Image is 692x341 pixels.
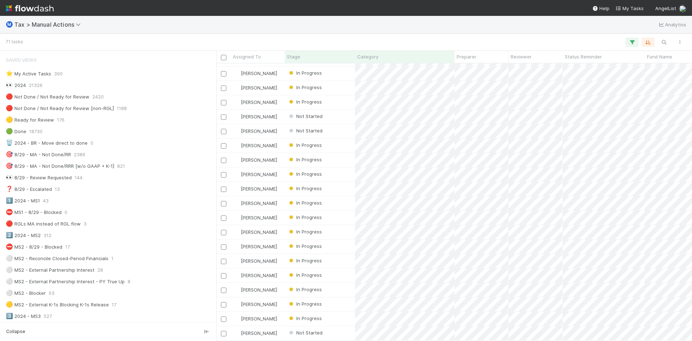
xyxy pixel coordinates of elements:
[111,254,114,263] span: 1
[6,70,13,76] span: ⭐
[6,231,41,240] div: 2024 - MS2
[221,114,226,120] input: Toggle Row Selected
[288,272,322,278] span: In Progress
[288,286,322,293] div: In Progress
[234,114,240,119] img: avatar_cfa6ccaa-c7d9-46b3-b608-2ec56ecf97ad.png
[241,258,277,264] span: [PERSON_NAME]
[55,185,60,194] span: 13
[29,127,43,136] span: 18730
[6,186,13,192] span: ❓
[6,220,13,227] span: 🔴
[221,316,226,322] input: Toggle Row Selected
[288,200,322,206] span: In Progress
[6,117,13,123] span: 🟡
[288,315,322,321] span: In Progress
[221,100,226,105] input: Toggle Row Selected
[221,187,226,192] input: Toggle Row Selected
[6,92,89,101] div: Not Done / Not Ready for Review
[241,287,277,293] span: [PERSON_NAME]
[6,53,37,67] span: Saved Views
[6,301,13,307] span: 🟡
[234,329,277,337] div: [PERSON_NAME]
[6,328,25,335] span: Collapse
[221,143,226,149] input: Toggle Row Selected
[288,171,322,177] span: In Progress
[221,86,226,91] input: Toggle Row Selected
[6,300,109,309] div: MS2 - External K-1s Blocking K-1s Release
[6,267,13,273] span: ⚪
[241,229,277,235] span: [PERSON_NAME]
[288,330,323,336] span: Not Started
[6,139,88,148] div: 2024 - BR - Move direct to done
[112,300,116,309] span: 17
[241,157,277,163] span: [PERSON_NAME]
[288,99,322,105] span: In Progress
[288,214,322,220] span: In Progress
[288,214,322,221] div: In Progress
[234,157,240,163] img: avatar_cfa6ccaa-c7d9-46b3-b608-2ec56ecf97ad.png
[241,70,277,76] span: [PERSON_NAME]
[288,271,322,279] div: In Progress
[234,142,277,149] div: [PERSON_NAME]
[234,85,240,91] img: avatar_cfa6ccaa-c7d9-46b3-b608-2ec56ecf97ad.png
[234,272,277,279] div: [PERSON_NAME]
[221,55,226,60] input: Toggle All Rows Selected
[234,330,240,336] img: avatar_d45d11ee-0024-4901-936f-9df0a9cc3b4e.png
[221,71,226,76] input: Toggle Row Selected
[241,316,277,322] span: [PERSON_NAME]
[241,272,277,278] span: [PERSON_NAME]
[615,5,644,12] a: My Tasks
[6,105,13,111] span: 🔴
[241,85,277,91] span: [PERSON_NAME]
[84,219,86,228] span: 3
[592,5,609,12] div: Help
[6,278,13,284] span: ⚪
[6,242,62,252] div: MS2 - 8/29 - Blocked
[6,244,13,250] span: ⛔
[6,174,13,180] span: 👀
[6,196,40,205] div: 2024 - MS1
[6,140,13,146] span: 🗑️
[234,171,277,178] div: [PERSON_NAME]
[234,127,277,135] div: [PERSON_NAME]
[288,257,322,264] div: In Progress
[615,5,644,11] span: My Tasks
[221,288,226,293] input: Toggle Row Selected
[234,257,277,265] div: [PERSON_NAME]
[221,302,226,307] input: Toggle Row Selected
[6,277,125,286] div: MS2 - External Partnership Interest - PY True Up
[234,99,240,105] img: avatar_cfa6ccaa-c7d9-46b3-b608-2ec56ecf97ad.png
[288,242,322,250] div: In Progress
[97,266,103,275] span: 28
[234,301,240,307] img: avatar_d45d11ee-0024-4901-936f-9df0a9cc3b4e.png
[234,186,240,192] img: avatar_cfa6ccaa-c7d9-46b3-b608-2ec56ecf97ad.png
[288,69,322,76] div: In Progress
[234,200,240,206] img: avatar_cfa6ccaa-c7d9-46b3-b608-2ec56ecf97ad.png
[457,53,476,60] span: Preparer
[288,157,322,162] span: In Progress
[288,84,322,91] div: In Progress
[288,329,323,336] div: Not Started
[287,53,300,60] span: Stage
[234,214,277,221] div: [PERSON_NAME]
[6,2,54,14] img: logo-inverted-e16ddd16eac7371096b0.svg
[117,104,127,113] span: 1188
[234,301,277,308] div: [PERSON_NAME]
[6,127,26,136] div: Done
[29,81,43,90] span: 21326
[234,272,240,278] img: avatar_cfa6ccaa-c7d9-46b3-b608-2ec56ecf97ad.png
[6,81,26,90] div: 2024
[288,229,322,235] span: In Progress
[234,200,277,207] div: [PERSON_NAME]
[6,173,72,182] div: 8/29 - Review Requested
[241,200,277,206] span: [PERSON_NAME]
[234,243,277,250] div: [PERSON_NAME]
[288,185,322,192] div: In Progress
[57,115,65,124] span: 176
[221,215,226,221] input: Toggle Row Selected
[54,69,63,78] span: 390
[221,331,226,336] input: Toggle Row Selected
[241,330,277,336] span: [PERSON_NAME]
[221,244,226,250] input: Toggle Row Selected
[6,219,81,228] div: RGLs MA instead of RGL flow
